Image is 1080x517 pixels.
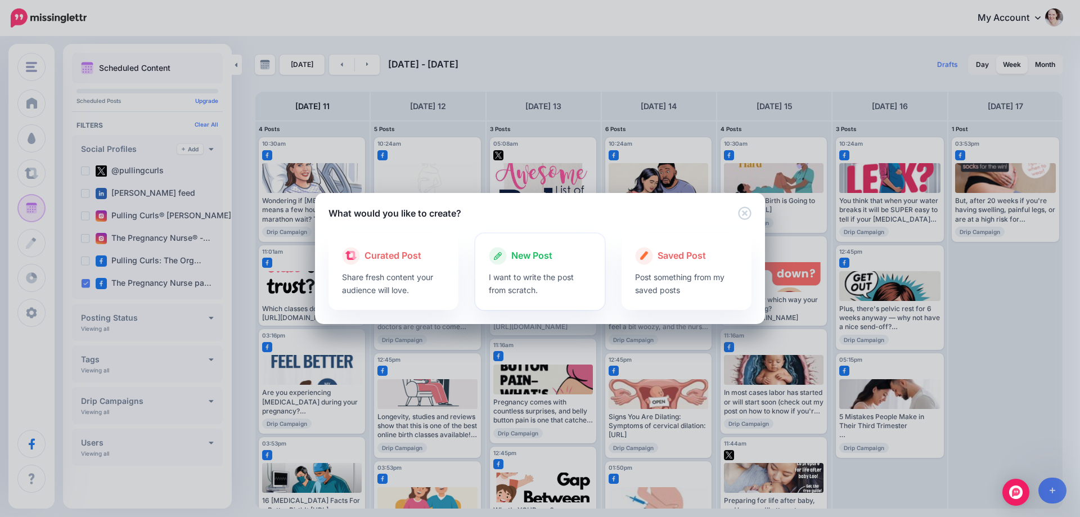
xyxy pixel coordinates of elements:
span: New Post [511,249,552,263]
p: Share fresh content your audience will love. [342,271,445,296]
span: Saved Post [658,249,706,263]
img: curate.png [345,251,357,260]
span: Curated Post [364,249,421,263]
img: create.png [640,251,649,260]
div: Open Intercom Messenger [1002,479,1029,506]
p: I want to write the post from scratch. [489,271,592,296]
p: Post something from my saved posts [635,271,738,296]
h5: What would you like to create? [328,206,461,220]
button: Close [738,206,751,221]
